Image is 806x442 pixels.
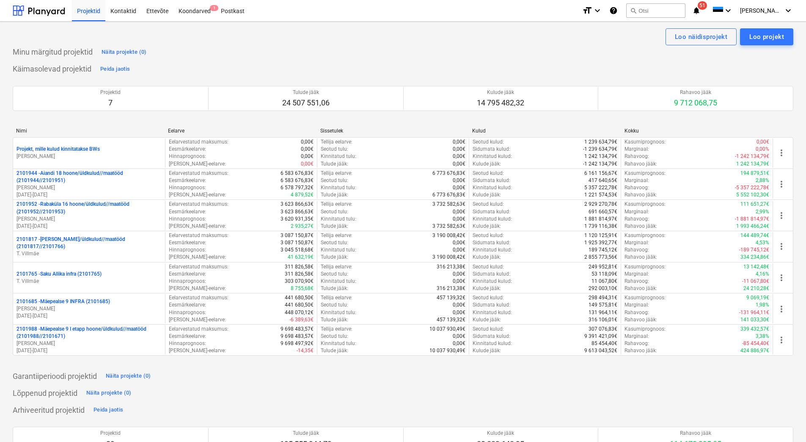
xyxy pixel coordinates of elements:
[591,278,617,285] p: 11 067,80€
[624,294,666,301] p: Kasumiprognoos :
[736,160,769,168] p: 1 242 134,79€
[169,208,206,215] p: Eesmärkeelarve :
[321,271,348,278] p: Seotud tulu :
[756,301,769,309] p: 1,98%
[17,184,162,191] p: [PERSON_NAME]
[437,294,465,301] p: 457 139,32€
[17,347,162,354] p: [DATE] - [DATE]
[624,160,657,168] p: Rahavoo jääk :
[288,254,314,261] p: 41 632,19€
[169,201,228,208] p: Eelarvestatud maksumus :
[453,184,465,191] p: 0,00€
[453,246,465,254] p: 0,00€
[321,347,348,354] p: Tulude jääk :
[429,326,465,333] p: 10 037 930,49€
[624,170,666,177] p: Kasumiprognoos :
[674,89,717,96] p: Rahavoo jääk
[281,208,314,215] p: 3 623 866,63€
[624,333,649,340] p: Marginaal :
[17,236,162,250] p: 2101817 - [PERSON_NAME]/üldkulud//maatööd (2101817//2101766)
[582,6,592,16] i: format_size
[321,263,352,271] p: Tellija eelarve :
[281,239,314,246] p: 3 087 150,87€
[589,177,617,184] p: 417 640,65€
[321,326,352,333] p: Tellija eelarve :
[17,191,162,199] p: [DATE] - [DATE]
[453,177,465,184] p: 0,00€
[17,215,162,223] p: [PERSON_NAME]
[17,153,162,160] p: [PERSON_NAME]
[473,347,501,354] p: Kulude jääk :
[13,47,93,57] p: Minu märgitud projektid
[453,160,465,168] p: 0,00€
[776,273,787,283] span: more_vert
[100,64,130,74] div: Peida jaotis
[321,177,348,184] p: Seotud tulu :
[473,201,504,208] p: Seotud kulud :
[740,28,793,45] button: Loo projekt
[473,340,512,347] p: Kinnitatud kulud :
[473,138,504,146] p: Seotud kulud :
[285,263,314,271] p: 311 826,58€
[321,309,356,316] p: Kinnitatud tulu :
[437,285,465,292] p: 316 213,38€
[281,177,314,184] p: 6 583 676,83€
[472,128,617,134] div: Kulud
[432,232,465,239] p: 3 190 008,42€
[624,177,649,184] p: Marginaal :
[281,326,314,333] p: 9 698 483,57€
[321,239,348,246] p: Seotud tulu :
[17,278,162,285] p: T. Villmäe
[285,301,314,309] p: 441 680,50€
[473,285,501,292] p: Kulude jääk :
[17,146,100,153] p: Projekt, mille kulud kinnitatakse BWs
[589,246,617,254] p: 189 745,12€
[740,254,769,261] p: 334 234,86€
[674,98,717,108] p: 9 712 068,75
[169,239,206,246] p: Eesmärkeelarve :
[17,236,162,257] div: 2101817 -[PERSON_NAME]/üldkulud//maatööd (2101817//2101766)T. Villmäe
[675,31,727,42] div: Loo näidisprojekt
[281,246,314,254] p: 3 045 518,68€
[17,146,162,160] div: Projekt, mille kulud kinnitatakse BWs[PERSON_NAME]
[86,388,132,398] div: Näita projekte (0)
[321,208,348,215] p: Seotud tulu :
[321,254,348,261] p: Tulude jääk :
[624,246,649,254] p: Rahavoog :
[285,309,314,316] p: 448 070,12€
[624,271,649,278] p: Marginaal :
[473,146,510,153] p: Sidumata kulud :
[437,316,465,323] p: 457 139,32€
[776,179,787,189] span: more_vert
[169,191,226,199] p: [PERSON_NAME]-eelarve :
[169,153,206,160] p: Hinnaprognoos :
[743,263,769,271] p: 13 142,48€
[473,160,501,168] p: Kulude jääk :
[169,138,228,146] p: Eelarvestatud maksumus :
[169,177,206,184] p: Eesmärkeelarve :
[169,326,228,333] p: Eelarvestatud maksumus :
[584,232,617,239] p: 1 120 125,91€
[584,223,617,230] p: 1 739 116,38€
[624,215,649,223] p: Rahavoog :
[321,184,356,191] p: Kinnitatud tulu :
[626,3,685,18] button: Otsi
[735,215,769,223] p: -1 881 814,97€
[169,184,206,191] p: Hinnaprognoos :
[584,239,617,246] p: 1 925 392,77€
[473,208,510,215] p: Sidumata kulud :
[169,294,228,301] p: Eelarvestatud maksumus :
[17,271,162,285] div: 2101765 -Saku Allika infra (2101765)T. Villmäe
[624,138,666,146] p: Kasumiprognoos :
[285,294,314,301] p: 441 680,50€
[624,239,649,246] p: Marginaal :
[17,326,162,340] p: 2101988 - Mäepealse 9 I etapp hoone/üldkulud//maatööd (2101988//2101671)
[17,340,162,347] p: [PERSON_NAME]
[169,146,206,153] p: Eesmärkeelarve :
[473,215,512,223] p: Kinnitatud kulud :
[321,294,352,301] p: Tellija eelarve :
[473,254,501,261] p: Kulude jääk :
[169,285,226,292] p: [PERSON_NAME]-eelarve :
[99,45,149,59] button: Näita projekte (0)
[740,170,769,177] p: 194 879,51€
